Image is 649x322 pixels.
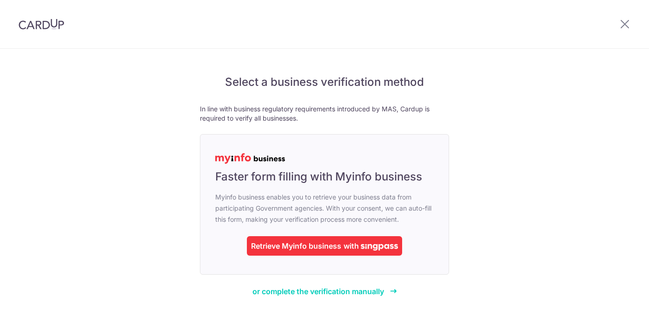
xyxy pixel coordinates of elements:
span: or complete the verification manually [252,287,384,296]
iframe: Opens a widget where you can find more information [589,294,640,317]
h5: Select a business verification method [200,75,449,90]
img: CardUp [19,19,64,30]
span: Myinfo business enables you to retrieve your business data from participating Government agencies... [215,192,434,225]
a: Faster form filling with Myinfo business Myinfo business enables you to retrieve your business da... [200,134,449,275]
div: Retrieve Myinfo business [251,240,341,251]
span: with [344,241,359,251]
img: singpass [361,244,398,251]
p: In line with business regulatory requirements introduced by MAS, Cardup is required to verify all... [200,104,449,123]
span: Faster form filling with Myinfo business [215,169,422,184]
a: or complete the verification manually [252,286,397,297]
img: MyInfoLogo [215,153,285,164]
